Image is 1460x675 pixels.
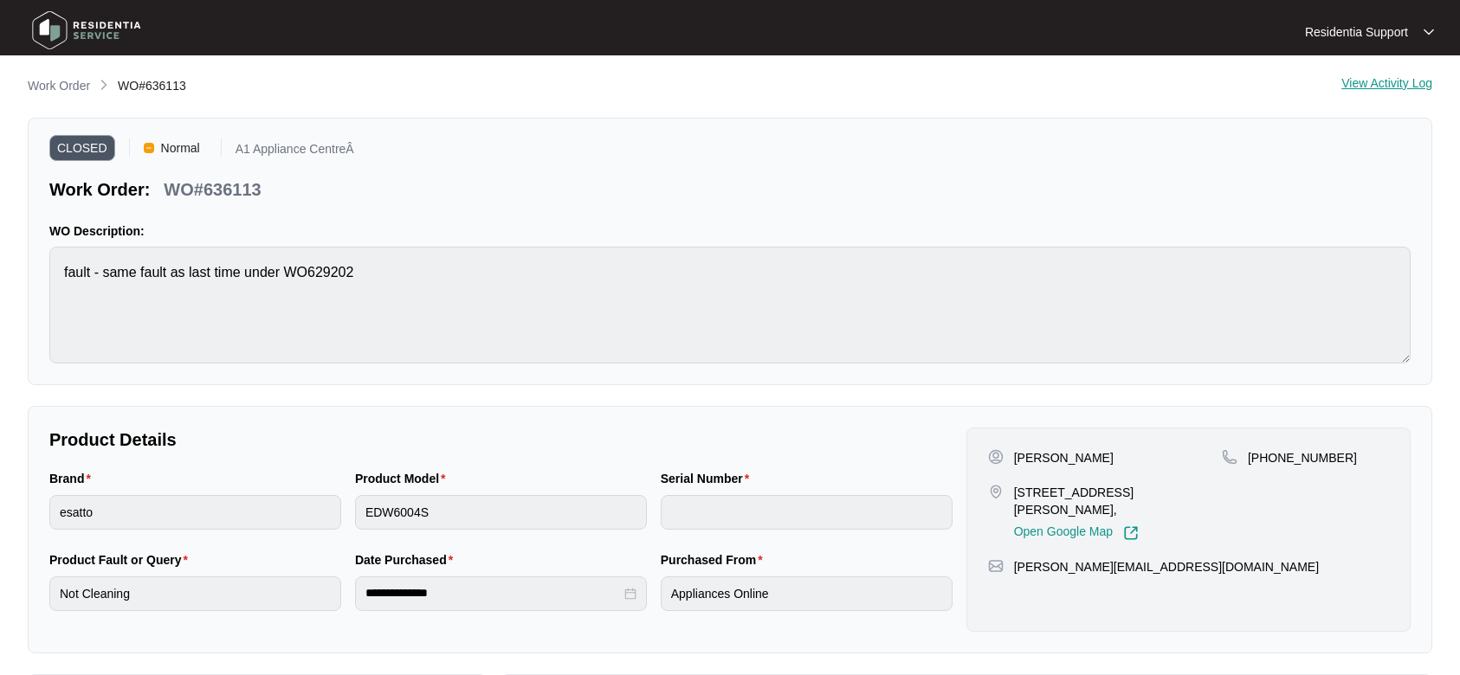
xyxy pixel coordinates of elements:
div: View Activity Log [1341,76,1432,97]
input: Purchased From [661,576,953,611]
input: Serial Number [661,495,953,530]
p: [PERSON_NAME] [1014,449,1114,466]
img: chevron-right [97,78,111,92]
a: Open Google Map [1014,525,1139,541]
input: Brand [49,495,341,530]
img: Vercel Logo [144,143,154,153]
label: Product Fault or Query [49,551,195,569]
label: Brand [49,470,98,487]
p: Product Details [49,427,953,452]
span: WO#636113 [118,79,186,93]
p: Residentia Support [1305,23,1408,41]
input: Product Model [355,495,647,530]
label: Purchased From [661,551,770,569]
img: Link-External [1123,525,1139,541]
p: Work Order: [49,177,150,202]
img: map-pin [1222,449,1237,465]
a: Work Order [24,77,94,96]
input: Date Purchased [365,584,621,602]
img: map-pin [988,484,1004,499]
label: Serial Number [661,470,756,487]
input: Product Fault or Query [49,576,341,611]
p: [PERSON_NAME][EMAIL_ADDRESS][DOMAIN_NAME] [1014,558,1319,575]
img: user-pin [988,449,1004,465]
textarea: fault - same fault as last time under WO629202 [49,247,1411,363]
p: [STREET_ADDRESS][PERSON_NAME], [1014,484,1222,518]
img: map-pin [988,558,1004,574]
img: residentia service logo [26,4,147,56]
label: Date Purchased [355,551,460,569]
p: A1 Appliance CentreÂ [236,143,354,161]
p: [PHONE_NUMBER] [1248,449,1357,466]
p: WO#636113 [164,177,261,202]
span: CLOSED [49,135,115,161]
img: dropdown arrow [1424,28,1434,36]
span: Normal [154,135,207,161]
p: Work Order [28,77,90,94]
label: Product Model [355,470,453,487]
p: WO Description: [49,222,1411,240]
